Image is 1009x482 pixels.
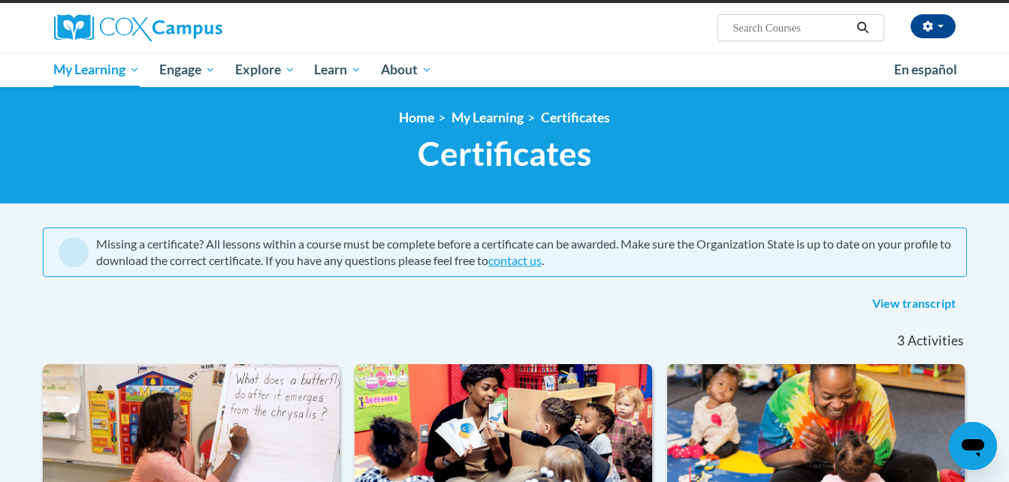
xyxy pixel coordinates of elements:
input: Search Courses [731,19,851,37]
span: En español [894,62,957,77]
span: Certificates [418,134,591,173]
span: Explore [235,61,295,79]
a: My Learning [452,110,524,125]
img: Cox Campus [54,14,222,41]
a: Cox Campus [54,14,340,41]
div: Main menu [32,53,978,87]
span: Activities [908,333,964,349]
a: About [371,53,442,87]
span: Engage [159,61,216,79]
span: 3 [897,333,905,349]
a: Home [399,110,434,125]
a: Certificates [541,110,610,125]
a: Explore [225,53,305,87]
span: Learn [314,61,361,79]
iframe: Button to launch messaging window [949,422,997,470]
a: contact us [488,253,542,267]
a: En español [884,54,967,86]
a: Learn [304,53,371,87]
a: View transcript [861,292,967,316]
a: Engage [150,53,225,87]
button: Search [851,19,874,37]
span: About [381,61,432,79]
a: My Learning [44,53,150,87]
button: Account Settings [911,14,956,38]
span: My Learning [53,61,140,79]
div: Missing a certificate? All lessons within a course must be complete before a certificate can be a... [96,236,951,269]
